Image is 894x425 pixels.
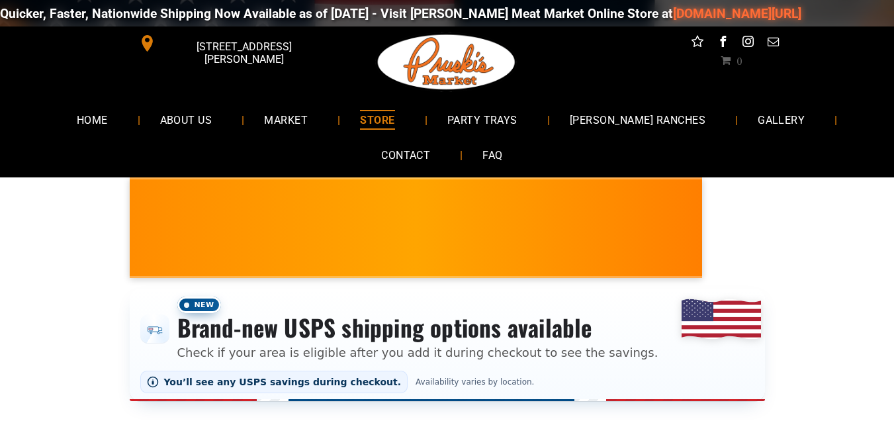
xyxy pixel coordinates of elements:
[140,102,232,137] a: ABOUT US
[550,102,725,137] a: [PERSON_NAME] RANCHES
[361,138,450,173] a: CONTACT
[427,102,537,137] a: PARTY TRAYS
[244,102,328,137] a: MARKET
[619,237,879,258] span: [PERSON_NAME] MARKET
[738,102,825,137] a: GALLERY
[340,102,414,137] a: STORE
[57,102,128,137] a: HOME
[689,33,706,54] a: Social network
[737,55,742,66] span: 0
[463,138,522,173] a: FAQ
[613,6,742,21] a: [DOMAIN_NAME][URL]
[413,377,537,387] span: Availability varies by location.
[164,377,402,387] span: You’ll see any USPS savings during checkout.
[739,33,756,54] a: instagram
[130,33,332,54] a: [STREET_ADDRESS][PERSON_NAME]
[714,33,731,54] a: facebook
[177,297,221,313] span: New
[177,313,658,342] h3: Brand-new USPS shipping options available
[130,289,765,401] div: Shipping options announcement
[158,34,329,72] span: [STREET_ADDRESS][PERSON_NAME]
[764,33,782,54] a: email
[375,26,518,98] img: Pruski-s+Market+HQ+Logo2-1920w.png
[177,344,658,361] p: Check if your area is eligible after you add it during checkout to see the savings.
